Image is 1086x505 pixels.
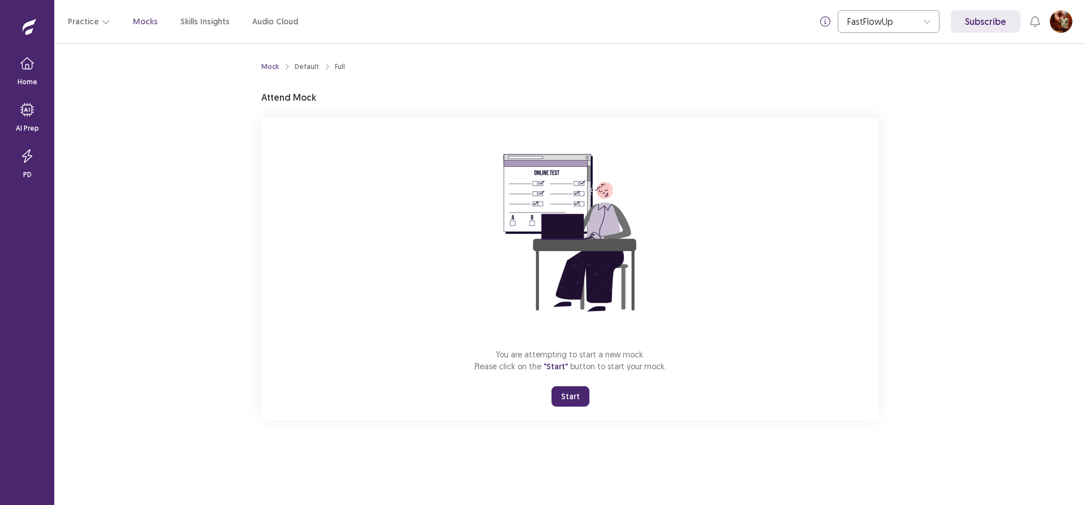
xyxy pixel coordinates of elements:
nav: breadcrumb [261,62,345,72]
p: Home [18,77,37,87]
button: User Profile Image [1050,10,1072,33]
p: PD [23,170,32,180]
p: You are attempting to start a new mock. Please click on the button to start your mock. [475,348,666,373]
p: AI Prep [16,123,39,133]
div: Default [295,62,319,72]
span: "Start" [544,361,568,372]
p: Attend Mock [261,90,316,104]
a: Subscribe [951,10,1020,33]
button: info [815,11,835,32]
button: Practice [68,11,110,32]
a: Mocks [133,16,158,28]
a: Mock [261,62,279,72]
div: FastFlowUp [847,11,917,32]
div: Full [335,62,345,72]
img: attend-mock [468,131,672,335]
a: Audio Cloud [252,16,298,28]
a: Skills Insights [180,16,230,28]
button: Start [551,386,589,407]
